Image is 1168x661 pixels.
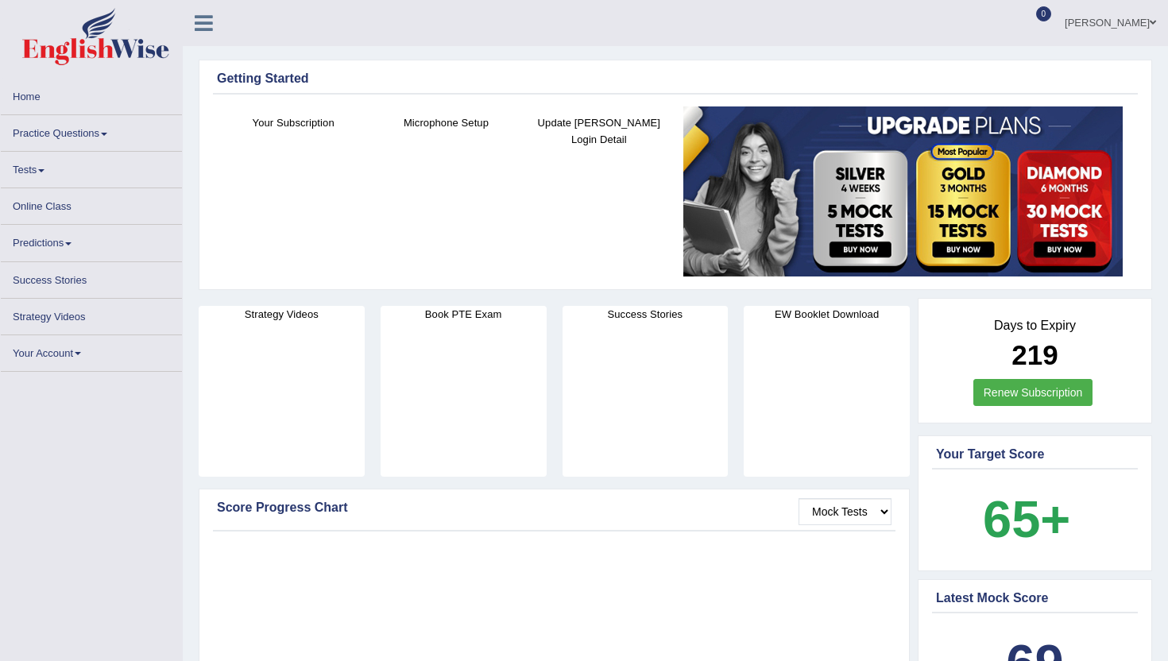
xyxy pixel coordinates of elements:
[225,114,362,131] h4: Your Subscription
[1,335,182,366] a: Your Account
[1,262,182,293] a: Success Stories
[1,115,182,146] a: Practice Questions
[1011,339,1058,370] b: 219
[983,490,1070,548] b: 65+
[1036,6,1052,21] span: 0
[1,299,182,330] a: Strategy Videos
[381,306,547,323] h4: Book PTE Exam
[973,379,1093,406] a: Renew Subscription
[936,445,1134,464] div: Your Target Score
[936,319,1134,333] h4: Days to Expiry
[563,306,729,323] h4: Success Stories
[217,69,1134,88] div: Getting Started
[683,106,1123,276] img: small5.jpg
[1,225,182,256] a: Predictions
[531,114,667,148] h4: Update [PERSON_NAME] Login Detail
[199,306,365,323] h4: Strategy Videos
[744,306,910,323] h4: EW Booklet Download
[1,79,182,110] a: Home
[1,188,182,219] a: Online Class
[217,498,891,517] div: Score Progress Chart
[377,114,514,131] h4: Microphone Setup
[1,152,182,183] a: Tests
[936,589,1134,608] div: Latest Mock Score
